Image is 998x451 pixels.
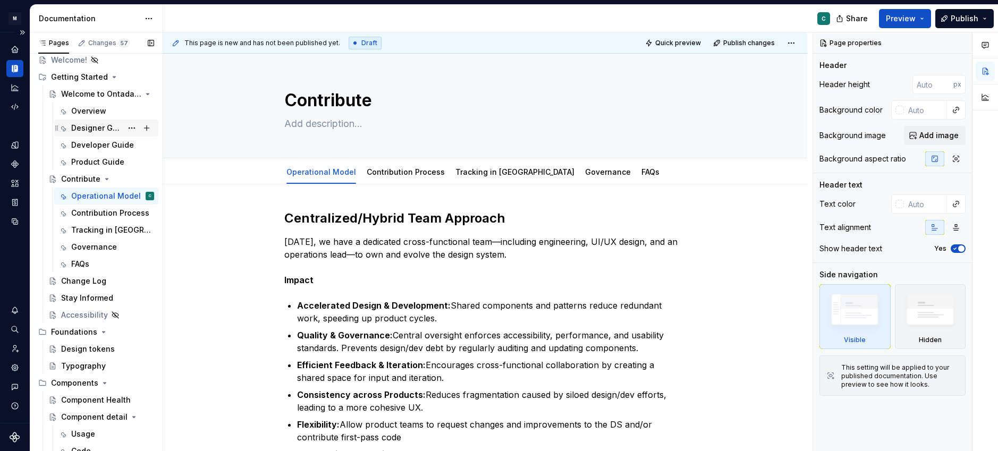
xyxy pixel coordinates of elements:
div: Welcome to Ontada Design System [61,89,141,99]
strong: Quality & Governance: [297,330,393,341]
button: M [2,7,28,30]
div: C [822,14,826,23]
a: Operational ModelC [54,188,158,205]
a: Components [6,156,23,173]
div: Operational Model [282,160,360,183]
a: Storybook stories [6,194,23,211]
a: Usage [54,426,158,443]
strong: Consistency across Products: [297,389,426,400]
a: Settings [6,359,23,376]
div: Foundations [34,324,158,341]
p: Central oversight enforces accessibility, performance, and usability standards. Prevents design/d... [297,329,686,354]
p: Reduces fragmentation caused by siloed design/dev efforts, leading to a more cohesive UX. [297,388,686,414]
a: Tracking in [GEOGRAPHIC_DATA] [455,167,574,176]
div: Contribution Process [71,208,149,218]
div: Getting Started [34,69,158,86]
a: Welcome! [34,52,158,69]
a: Analytics [6,79,23,96]
div: Foundations [51,327,97,337]
p: [DATE], we have a dedicated cross-functional team—including engineering, UI/UX design, and an ope... [284,235,686,286]
div: Overview [71,106,106,116]
div: Getting Started [51,72,108,82]
p: Encourages cross-functional collaboration by creating a shared space for input and iteration. [297,359,686,384]
div: Usage [71,429,95,439]
div: Documentation [39,13,139,24]
div: Hidden [919,336,942,344]
svg: Supernova Logo [10,432,20,443]
a: Component Health [44,392,158,409]
div: Tracking in [GEOGRAPHIC_DATA] [71,225,152,235]
a: Code automation [6,98,23,115]
div: Change Log [61,276,106,286]
a: Welcome to Ontada Design System [44,86,158,103]
div: Typography [61,361,106,371]
div: Text color [819,199,856,209]
a: Accessibility [44,307,158,324]
div: Show header text [819,243,882,254]
button: Expand sidebar [15,25,30,40]
div: Contribution Process [362,160,449,183]
div: Background image [819,130,886,141]
span: Draft [361,39,377,47]
div: Hidden [895,284,966,349]
input: Auto [904,194,947,214]
p: px [953,80,961,89]
input: Auto [912,75,953,94]
a: Change Log [44,273,158,290]
div: FAQs [637,160,664,183]
div: Invite team [6,340,23,357]
span: Publish [951,13,978,24]
button: Publish changes [710,36,780,50]
strong: Efficient Feedback & Iteration: [297,360,426,370]
h2: Centralized/Hybrid Team Approach [284,210,686,227]
a: Designer Guide [54,120,158,137]
div: Pages [38,39,69,47]
button: Contact support [6,378,23,395]
div: Welcome! [51,55,87,65]
div: Developer Guide [71,140,134,150]
div: Components [34,375,158,392]
button: Notifications [6,302,23,319]
a: Overview [54,103,158,120]
div: Visible [844,336,866,344]
span: 57 [119,39,130,47]
div: This setting will be applied to your published documentation. Use preview to see how it looks. [841,363,959,389]
a: Home [6,41,23,58]
a: Design tokens [44,341,158,358]
a: Contribute [44,171,158,188]
p: Allow product teams to request changes and improvements to the DS and/or contribute first-pass code [297,418,686,444]
a: Governance [54,239,158,256]
strong: Flexibility: [297,419,340,430]
strong: Accelerated Design & Development: [297,300,451,311]
span: Preview [886,13,916,24]
a: Typography [44,358,158,375]
div: Accessibility [61,310,108,320]
div: Background aspect ratio [819,154,906,164]
div: Text alignment [819,222,871,233]
a: Developer Guide [54,137,158,154]
button: Search ⌘K [6,321,23,338]
a: Component detail [44,409,158,426]
div: Governance [71,242,117,252]
span: This page is new and has not been published yet. [184,39,340,47]
a: Stay Informed [44,290,158,307]
div: C [149,191,151,201]
span: Add image [919,130,959,141]
button: Preview [879,9,931,28]
input: Auto [904,100,947,120]
div: Designer Guide [71,123,122,133]
label: Yes [934,244,946,253]
div: Components [51,378,98,388]
strong: Impact [284,275,314,285]
div: Visible [819,284,891,349]
button: Quick preview [642,36,706,50]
